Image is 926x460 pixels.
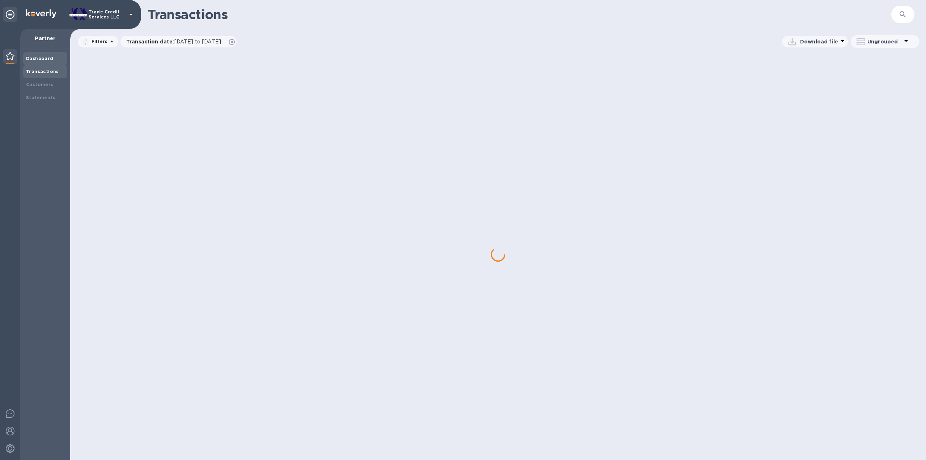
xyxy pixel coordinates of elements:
[26,69,59,74] b: Transactions
[26,35,64,42] p: Partner
[26,95,55,100] b: Statements
[6,52,14,60] img: Partner
[89,38,107,45] p: Filters
[26,56,54,61] b: Dashboard
[3,7,17,22] div: Unpin categories
[800,38,838,45] p: Download file
[867,38,902,45] p: Ungrouped
[174,39,221,45] span: [DATE] to [DATE]
[120,36,237,47] div: Transaction date:[DATE] to [DATE]
[89,9,125,20] p: Trade Credit Services LLC
[26,82,54,87] b: Customers
[126,38,225,45] p: Transaction date :
[26,9,56,18] img: Logo
[148,7,891,22] h1: Transactions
